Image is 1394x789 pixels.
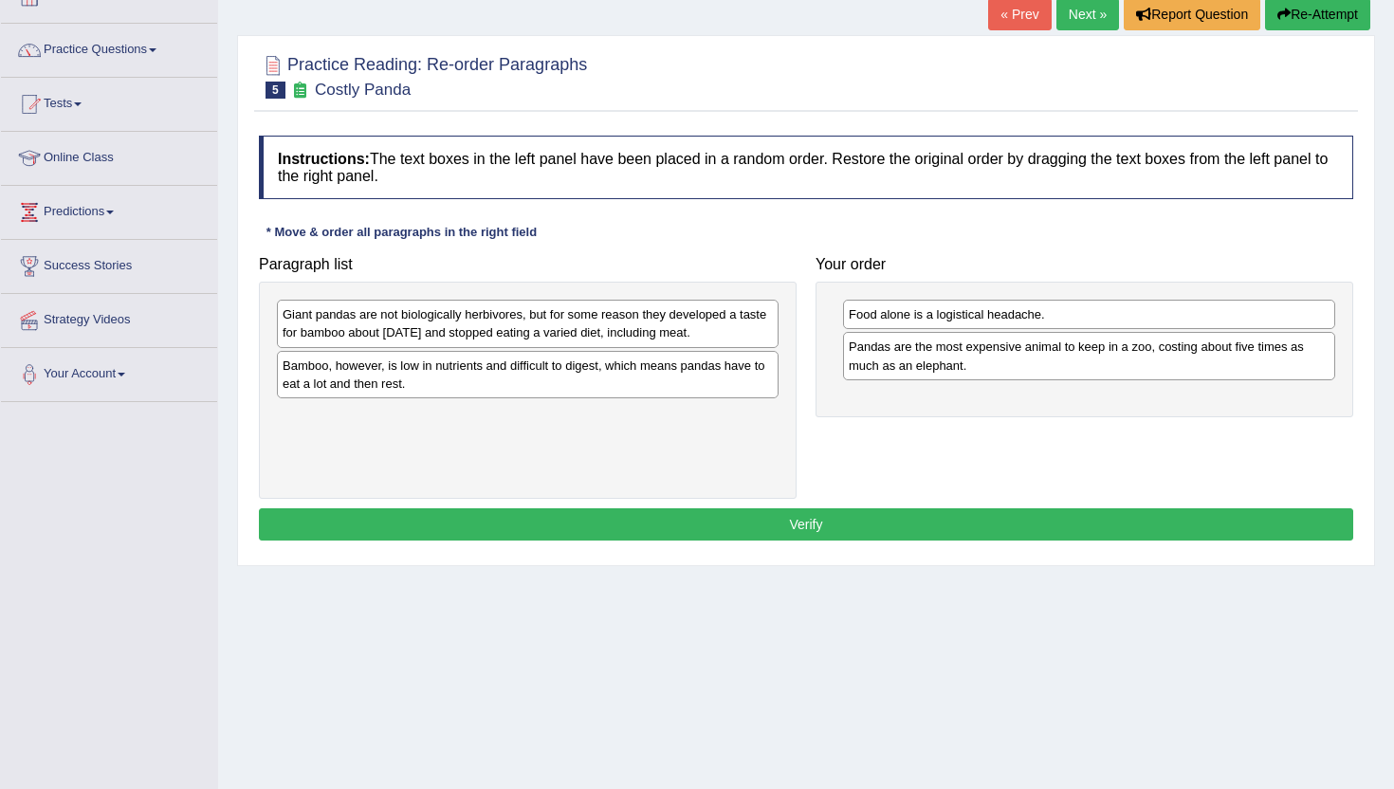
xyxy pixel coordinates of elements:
[1,24,217,71] a: Practice Questions
[1,348,217,395] a: Your Account
[278,151,370,167] b: Instructions:
[1,132,217,179] a: Online Class
[266,82,285,99] span: 5
[277,300,779,347] div: Giant pandas are not biologically herbivores, but for some reason they developed a taste for bamb...
[259,508,1353,541] button: Verify
[315,81,411,99] small: Costly Panda
[1,78,217,125] a: Tests
[843,300,1335,329] div: Food alone is a logistical headache.
[277,351,779,398] div: Bamboo, however, is low in nutrients and difficult to digest, which means pandas have to eat a lo...
[259,223,544,241] div: * Move & order all paragraphs in the right field
[259,136,1353,199] h4: The text boxes in the left panel have been placed in a random order. Restore the original order b...
[1,240,217,287] a: Success Stories
[816,256,1353,273] h4: Your order
[1,186,217,233] a: Predictions
[259,51,587,99] h2: Practice Reading: Re-order Paragraphs
[259,256,797,273] h4: Paragraph list
[1,294,217,341] a: Strategy Videos
[843,332,1335,379] div: Pandas are the most expensive animal to keep in a zoo, costing about five times as much as an ele...
[290,82,310,100] small: Exam occurring question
